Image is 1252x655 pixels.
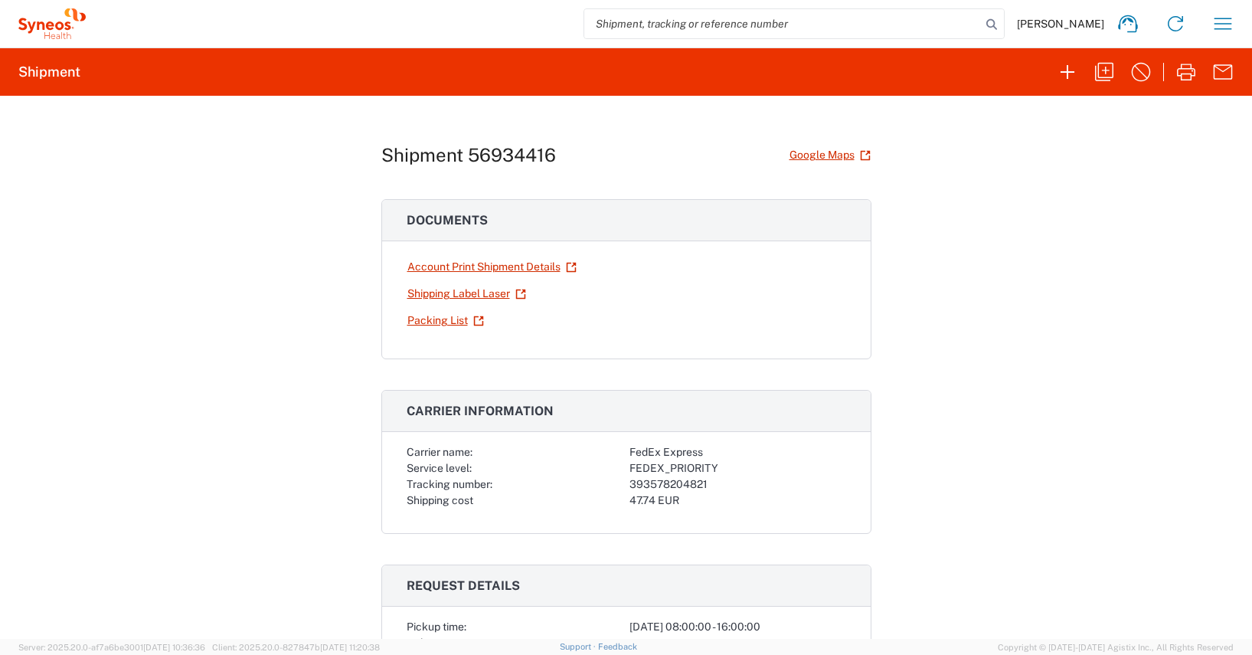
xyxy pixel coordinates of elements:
a: Support [560,642,598,651]
span: Tracking number: [407,478,492,490]
div: FEDEX_PRIORITY [629,460,846,477]
span: [DATE] 11:20:38 [320,643,380,652]
a: Shipping Label Laser [407,280,527,307]
div: FedEx Express [629,444,846,460]
div: - [629,635,846,651]
a: Account Print Shipment Details [407,254,577,280]
span: Client: 2025.20.0-827847b [212,643,380,652]
span: Service level: [407,462,472,474]
span: Request details [407,578,520,593]
span: Copyright © [DATE]-[DATE] Agistix Inc., All Rights Reserved [998,640,1234,654]
span: Shipping cost [407,494,473,506]
h1: Shipment 56934416 [381,144,556,166]
span: Delivery time: [407,637,472,649]
span: Carrier information [407,404,554,418]
div: 47.74 EUR [629,493,846,509]
a: Google Maps [789,142,871,169]
span: Server: 2025.20.0-af7a6be3001 [18,643,205,652]
span: Pickup time: [407,621,466,633]
a: Feedback [598,642,637,651]
span: Carrier name: [407,446,472,458]
a: Packing List [407,307,485,334]
h2: Shipment [18,63,80,81]
span: [PERSON_NAME] [1017,17,1104,31]
div: [DATE] 08:00:00 - 16:00:00 [629,619,846,635]
span: Documents [407,213,488,228]
span: [DATE] 10:36:36 [143,643,205,652]
div: 393578204821 [629,477,846,493]
input: Shipment, tracking or reference number [584,9,981,38]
